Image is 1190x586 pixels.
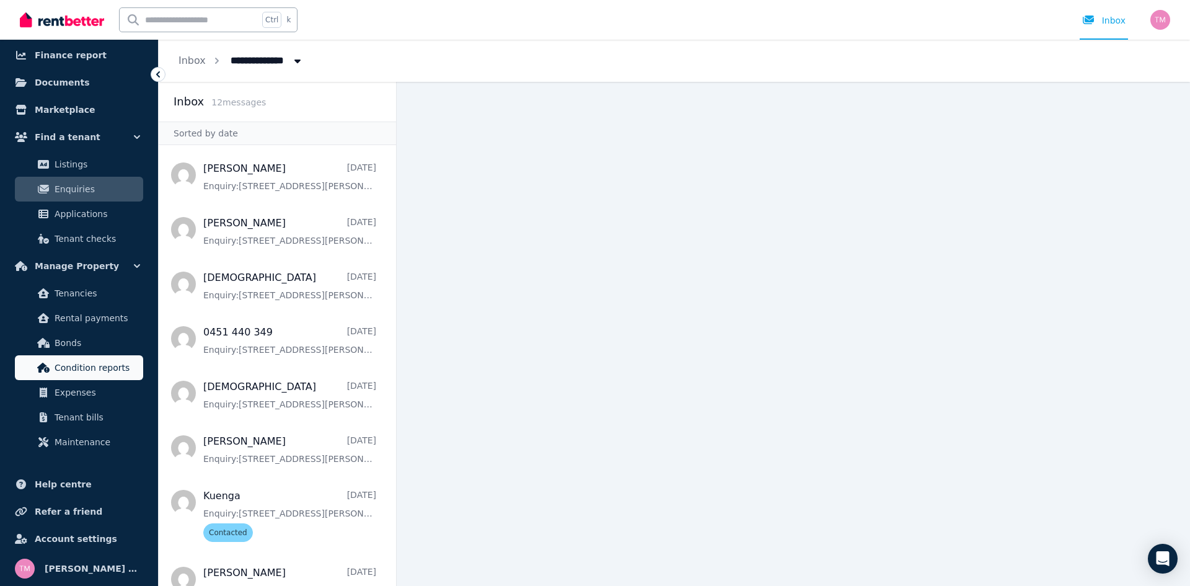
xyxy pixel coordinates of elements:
[15,331,143,355] a: Bonds
[10,43,148,68] a: Finance report
[159,122,396,145] div: Sorted by date
[286,15,291,25] span: k
[159,145,396,586] nav: Message list
[15,405,143,430] a: Tenant bills
[15,226,143,251] a: Tenant checks
[174,93,204,110] h2: Inbox
[15,380,143,405] a: Expenses
[20,11,104,29] img: RentBetter
[10,70,148,95] a: Documents
[55,335,138,350] span: Bonds
[159,40,324,82] nav: Breadcrumb
[262,12,281,28] span: Ctrl
[1082,14,1126,27] div: Inbox
[203,325,376,356] a: 0451 440 349[DATE]Enquiry:[STREET_ADDRESS][PERSON_NAME].
[203,489,376,542] a: Kuenga[DATE]Enquiry:[STREET_ADDRESS][PERSON_NAME].Contacted
[15,430,143,455] a: Maintenance
[55,231,138,246] span: Tenant checks
[15,152,143,177] a: Listings
[55,157,138,172] span: Listings
[203,270,376,301] a: [DEMOGRAPHIC_DATA][DATE]Enquiry:[STREET_ADDRESS][PERSON_NAME].
[1150,10,1170,30] img: Tabatha May
[45,561,143,576] span: [PERSON_NAME] May
[35,477,92,492] span: Help centre
[203,434,376,465] a: [PERSON_NAME][DATE]Enquiry:[STREET_ADDRESS][PERSON_NAME].
[35,259,119,273] span: Manage Property
[1148,544,1178,574] div: Open Intercom Messenger
[15,281,143,306] a: Tenancies
[55,286,138,301] span: Tenancies
[35,48,107,63] span: Finance report
[10,97,148,122] a: Marketplace
[55,182,138,197] span: Enquiries
[55,410,138,425] span: Tenant bills
[55,311,138,326] span: Rental payments
[203,161,376,192] a: [PERSON_NAME][DATE]Enquiry:[STREET_ADDRESS][PERSON_NAME].
[15,355,143,380] a: Condition reports
[55,360,138,375] span: Condition reports
[211,97,266,107] span: 12 message s
[10,499,148,524] a: Refer a friend
[15,202,143,226] a: Applications
[178,55,206,66] a: Inbox
[15,559,35,579] img: Tabatha May
[55,206,138,221] span: Applications
[10,526,148,551] a: Account settings
[55,435,138,450] span: Maintenance
[10,125,148,149] button: Find a tenant
[35,531,117,546] span: Account settings
[10,254,148,278] button: Manage Property
[15,306,143,331] a: Rental payments
[35,75,90,90] span: Documents
[203,216,376,247] a: [PERSON_NAME][DATE]Enquiry:[STREET_ADDRESS][PERSON_NAME].
[10,472,148,497] a: Help centre
[35,102,95,117] span: Marketplace
[203,380,376,411] a: [DEMOGRAPHIC_DATA][DATE]Enquiry:[STREET_ADDRESS][PERSON_NAME].
[35,504,102,519] span: Refer a friend
[55,385,138,400] span: Expenses
[15,177,143,202] a: Enquiries
[35,130,100,144] span: Find a tenant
